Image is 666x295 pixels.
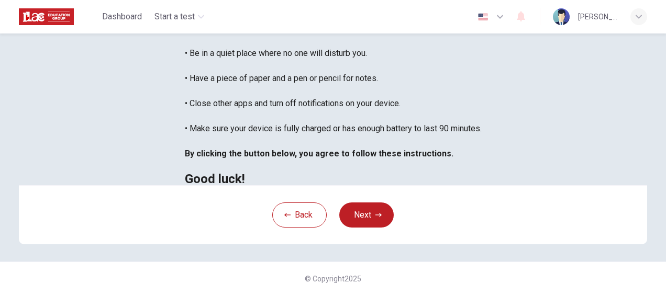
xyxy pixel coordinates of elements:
button: Back [272,202,327,228]
button: Start a test [150,7,208,26]
img: ILAC logo [19,6,74,27]
span: © Copyright 2025 [305,275,361,283]
span: Start a test [154,10,195,23]
a: ILAC logo [19,6,98,27]
h2: Good luck! [185,173,482,185]
button: Next [339,202,394,228]
b: By clicking the button below, you agree to follow these instructions. [185,149,453,158]
span: Dashboard [102,10,142,23]
div: [PERSON_NAME] [578,10,618,23]
img: en [476,13,490,21]
button: Dashboard [98,7,146,26]
img: Profile picture [553,8,570,25]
